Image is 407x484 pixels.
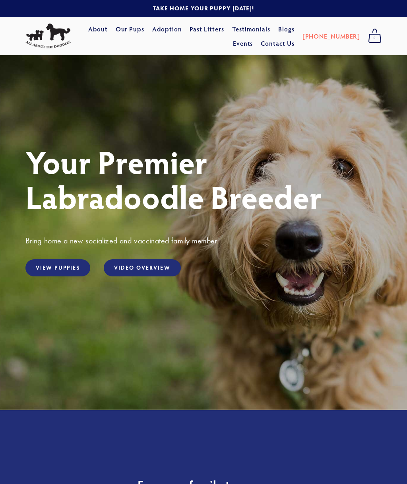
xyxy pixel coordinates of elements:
a: Adoption [152,22,182,36]
a: Our Pups [116,22,145,36]
a: Past Litters [190,25,224,33]
a: Contact Us [261,36,295,51]
a: About [88,22,108,36]
a: Video Overview [104,259,180,276]
a: [PHONE_NUMBER] [302,29,360,43]
a: 0 items in cart [364,26,386,46]
a: Testimonials [232,22,271,36]
h1: Your Premier Labradoodle Breeder [25,144,382,214]
a: Blogs [278,22,295,36]
img: All About The Doodles [25,23,71,49]
span: 0 [368,33,382,43]
a: View Puppies [25,259,90,276]
h3: Bring home a new socialized and vaccinated family member. [25,235,382,246]
a: Events [233,36,253,51]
